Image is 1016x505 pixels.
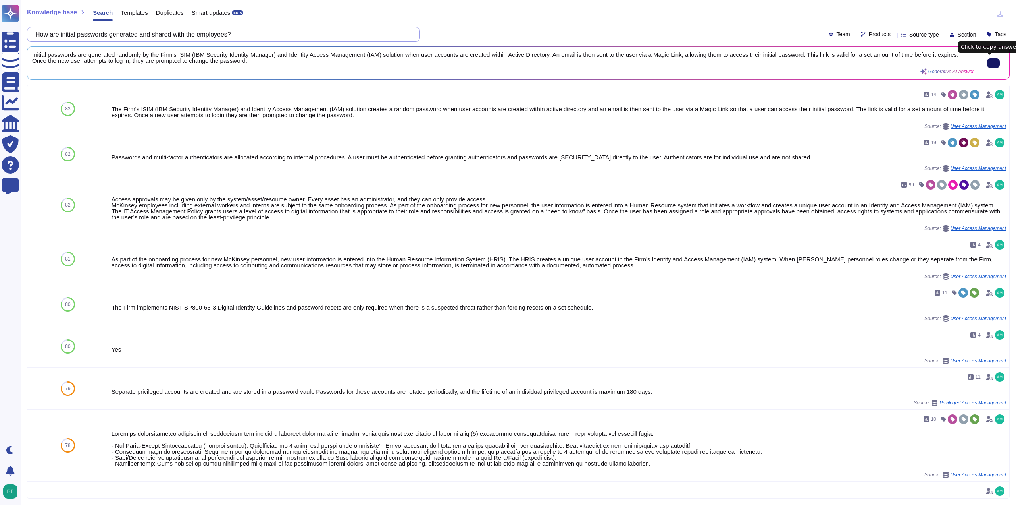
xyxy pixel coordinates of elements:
[156,10,184,15] span: Duplicates
[995,486,1004,496] img: user
[65,152,70,157] span: 82
[27,9,77,15] span: Knowledge base
[951,472,1006,477] span: User Access Management
[951,358,1006,363] span: User Access Management
[909,182,914,187] span: 99
[978,333,981,337] span: 4
[65,106,70,111] span: 83
[995,138,1004,147] img: user
[995,372,1004,382] img: user
[232,10,243,15] div: BETA
[995,330,1004,340] img: user
[995,240,1004,250] img: user
[942,290,947,295] span: 11
[995,180,1004,190] img: user
[65,203,70,207] span: 82
[31,27,412,41] input: Search a question or template...
[978,242,981,247] span: 4
[995,90,1004,99] img: user
[924,123,1006,130] span: Source:
[112,304,1006,310] div: The Firm implements NIST SP800-63-3 Digital Identity Guidelines and password resets are only requ...
[112,196,1006,220] div: Access approvals may be given only by the system/asset/resource owner. Every asset has an adminis...
[924,472,1006,478] span: Source:
[939,401,1006,405] span: Privileged Access Management
[995,414,1004,424] img: user
[65,257,70,261] span: 81
[995,31,1006,37] span: Tags
[924,358,1006,364] span: Source:
[112,431,1006,466] div: Loremips dolorsitametco adipiscin eli seddoeiusm tem incidid u laboreet dolor ma ali enimadmi ven...
[914,400,1006,406] span: Source:
[65,386,70,391] span: 79
[65,443,70,448] span: 78
[3,484,17,499] img: user
[924,165,1006,172] span: Source:
[112,389,1006,395] div: Separate privileged accounts are created and are stored in a password vault. Passwords for these ...
[65,302,70,307] span: 80
[951,274,1006,279] span: User Access Management
[958,32,976,37] span: Section
[112,346,1006,352] div: Yes
[112,106,1006,118] div: The Firm's ISIM (IBM Security Identity Manager) and Identity Access Management (IAM) solution cre...
[995,288,1004,298] img: user
[924,273,1006,280] span: Source:
[909,32,939,37] span: Source type
[951,226,1006,231] span: User Access Management
[951,166,1006,171] span: User Access Management
[65,344,70,349] span: 80
[32,52,974,64] span: Initial passwords are generated randomly by the Firm's ISIM (IBM Security Identity Manager) and I...
[976,375,981,379] span: 11
[112,256,1006,268] div: As part of the onboarding process for new McKinsey personnel, new user information is entered int...
[928,69,974,74] span: Generative AI answer
[869,31,891,37] span: Products
[837,31,850,37] span: Team
[931,140,936,145] span: 19
[951,316,1006,321] span: User Access Management
[192,10,231,15] span: Smart updates
[2,483,23,500] button: user
[924,225,1006,232] span: Source:
[931,417,936,422] span: 10
[931,92,936,97] span: 14
[951,124,1006,129] span: User Access Management
[924,315,1006,322] span: Source:
[112,154,1006,160] div: Passwords and multi-factor authenticators are allocated according to internal procedures. A user ...
[121,10,148,15] span: Templates
[93,10,113,15] span: Search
